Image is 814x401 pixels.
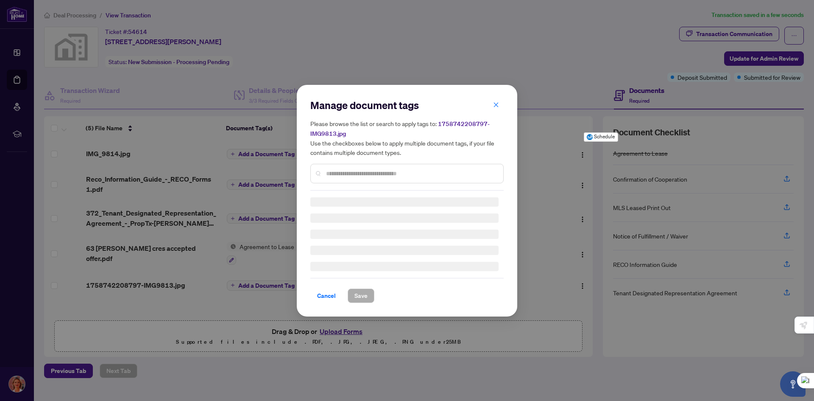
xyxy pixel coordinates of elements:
h2: Manage document tags [310,98,504,112]
span: Schedule [594,133,615,140]
span: 1758742208797-IMG9813.jpg [310,120,490,137]
button: Save [348,289,374,303]
span: Cancel [317,289,336,303]
span: close [493,101,499,107]
h5: Please browse the list or search to apply tags to: Use the checkboxes below to apply multiple doc... [310,119,504,157]
button: Schedule [584,132,618,142]
button: Cancel [310,289,343,303]
button: Open asap [780,371,806,397]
